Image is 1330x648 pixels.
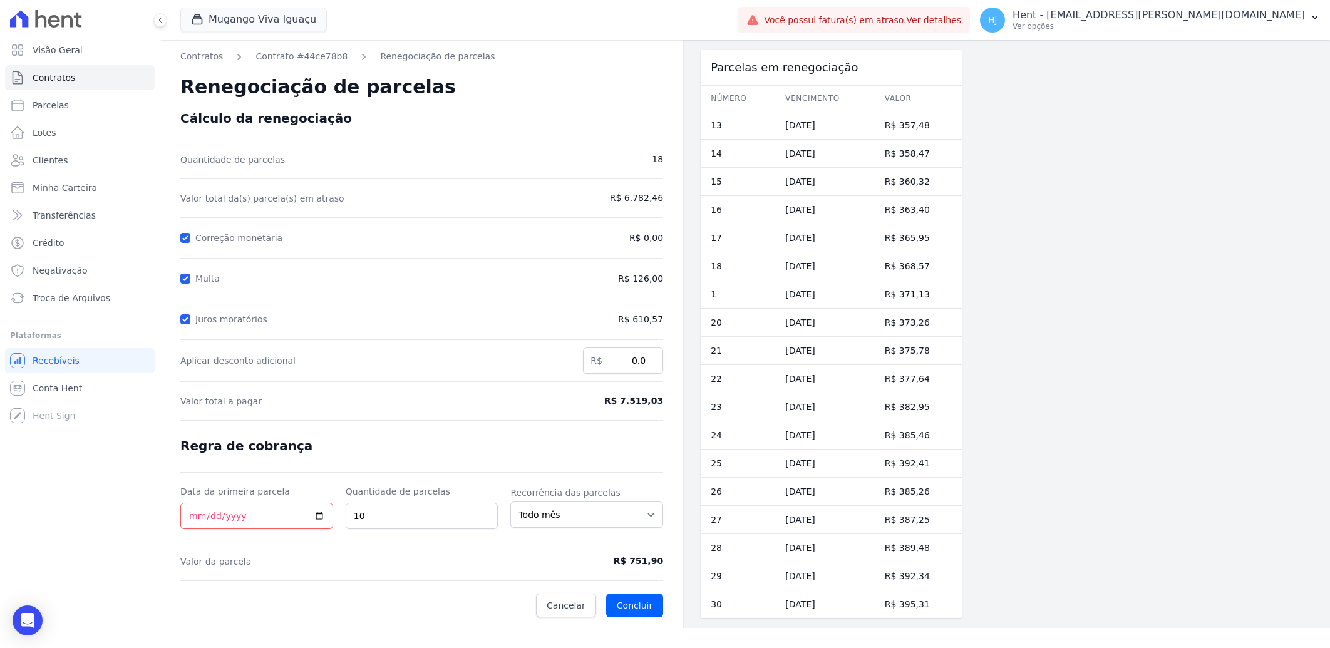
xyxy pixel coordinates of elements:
td: 28 [701,534,775,562]
div: Parcelas em renegociação [701,50,962,85]
td: R$ 392,34 [875,562,962,590]
p: Hent - [EMAIL_ADDRESS][PERSON_NAME][DOMAIN_NAME] [1013,9,1305,21]
td: [DATE] [775,168,874,196]
td: 22 [701,365,775,393]
label: Correção monetária [195,233,287,243]
span: Transferências [33,209,96,222]
button: Mugango Viva Iguaçu [180,8,327,31]
td: [DATE] [775,337,874,365]
span: Hj [988,16,997,24]
a: Parcelas [5,93,155,118]
span: Lotes [33,126,56,139]
span: Valor da parcela [180,555,539,568]
td: R$ 385,46 [875,421,962,450]
span: Você possui fatura(s) em atraso. [764,14,961,27]
td: R$ 373,26 [875,309,962,337]
td: R$ 382,95 [875,393,962,421]
td: [DATE] [775,111,874,140]
td: 27 [701,506,775,534]
label: Aplicar desconto adicional [180,354,570,367]
div: Open Intercom Messenger [13,605,43,635]
td: [DATE] [775,421,874,450]
td: 16 [701,196,775,224]
td: R$ 377,64 [875,365,962,393]
span: Recebíveis [33,354,80,367]
td: 14 [701,140,775,168]
td: 18 [701,252,775,280]
td: [DATE] [775,280,874,309]
span: Valor total a pagar [180,395,539,408]
span: R$ 610,57 [552,313,663,326]
a: Contrato #44ce78b8 [255,50,348,63]
a: Clientes [5,148,155,173]
a: Visão Geral [5,38,155,63]
td: [DATE] [775,478,874,506]
td: R$ 365,95 [875,224,962,252]
a: Contratos [180,50,223,63]
a: Negativação [5,258,155,283]
td: 17 [701,224,775,252]
th: Valor [875,86,962,111]
td: 1 [701,280,775,309]
span: Conta Hent [33,382,82,394]
p: Ver opções [1013,21,1305,31]
label: Quantidade de parcelas [346,485,498,498]
td: 21 [701,337,775,365]
td: R$ 371,13 [875,280,962,309]
td: [DATE] [775,140,874,168]
a: Ver detalhes [907,15,962,25]
td: [DATE] [775,506,874,534]
button: Hj Hent - [EMAIL_ADDRESS][PERSON_NAME][DOMAIN_NAME] Ver opções [970,3,1330,38]
span: R$ 6.782,46 [552,192,663,205]
label: Recorrência das parcelas [510,486,663,499]
td: R$ 368,57 [875,252,962,280]
td: [DATE] [775,534,874,562]
a: Renegociação de parcelas [380,50,495,63]
span: Visão Geral [33,44,83,56]
span: Negativação [33,264,88,277]
td: 29 [701,562,775,590]
td: [DATE] [775,309,874,337]
td: 23 [701,393,775,421]
td: 30 [701,590,775,619]
a: Conta Hent [5,376,155,401]
span: Contratos [33,71,75,84]
a: Crédito [5,230,155,255]
span: Troca de Arquivos [33,292,110,304]
td: [DATE] [775,562,874,590]
th: Vencimento [775,86,874,111]
td: R$ 392,41 [875,450,962,478]
button: Concluir [606,594,663,617]
span: Renegociação de parcelas [180,76,456,98]
td: R$ 375,78 [875,337,962,365]
a: Lotes [5,120,155,145]
span: Crédito [33,237,64,249]
nav: Breadcrumb [180,50,663,63]
td: R$ 363,40 [875,196,962,224]
span: 18 [552,153,663,166]
span: Regra de cobrança [180,438,312,453]
td: 24 [701,421,775,450]
td: [DATE] [775,590,874,619]
td: 26 [701,478,775,506]
span: Minha Carteira [33,182,97,194]
td: [DATE] [775,450,874,478]
span: Cancelar [547,599,585,612]
td: R$ 387,25 [875,506,962,534]
td: R$ 357,48 [875,111,962,140]
th: Número [701,86,775,111]
td: 20 [701,309,775,337]
span: R$ 751,90 [552,555,663,568]
a: Transferências [5,203,155,228]
span: Valor total da(s) parcela(s) em atraso [180,192,539,205]
span: Clientes [33,154,68,167]
td: R$ 358,47 [875,140,962,168]
span: R$ 0,00 [629,232,663,245]
td: [DATE] [775,196,874,224]
span: Parcelas [33,99,69,111]
td: 25 [701,450,775,478]
label: Juros moratórios [195,314,272,324]
td: R$ 395,31 [875,590,962,619]
td: R$ 385,26 [875,478,962,506]
label: Multa [195,274,225,284]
